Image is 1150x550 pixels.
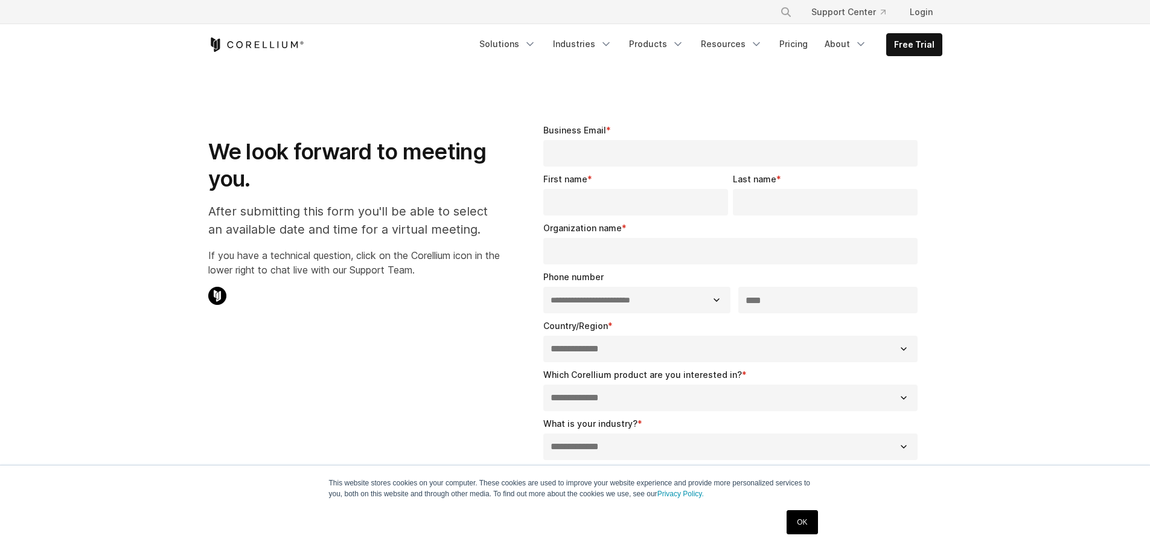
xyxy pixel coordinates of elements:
[208,37,304,52] a: Corellium Home
[694,33,770,55] a: Resources
[543,369,742,380] span: Which Corellium product are you interested in?
[887,34,942,56] a: Free Trial
[765,1,942,23] div: Navigation Menu
[546,33,619,55] a: Industries
[733,174,776,184] span: Last name
[543,418,637,429] span: What is your industry?
[622,33,691,55] a: Products
[543,223,622,233] span: Organization name
[543,125,606,135] span: Business Email
[543,272,604,282] span: Phone number
[472,33,942,56] div: Navigation Menu
[208,202,500,238] p: After submitting this form you'll be able to select an available date and time for a virtual meet...
[208,138,500,193] h1: We look forward to meeting you.
[802,1,895,23] a: Support Center
[472,33,543,55] a: Solutions
[900,1,942,23] a: Login
[329,478,822,499] p: This website stores cookies on your computer. These cookies are used to improve your website expe...
[543,174,587,184] span: First name
[543,321,608,331] span: Country/Region
[208,248,500,277] p: If you have a technical question, click on the Corellium icon in the lower right to chat live wit...
[657,490,704,498] a: Privacy Policy.
[772,33,815,55] a: Pricing
[817,33,874,55] a: About
[787,510,817,534] a: OK
[208,287,226,305] img: Corellium Chat Icon
[775,1,797,23] button: Search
